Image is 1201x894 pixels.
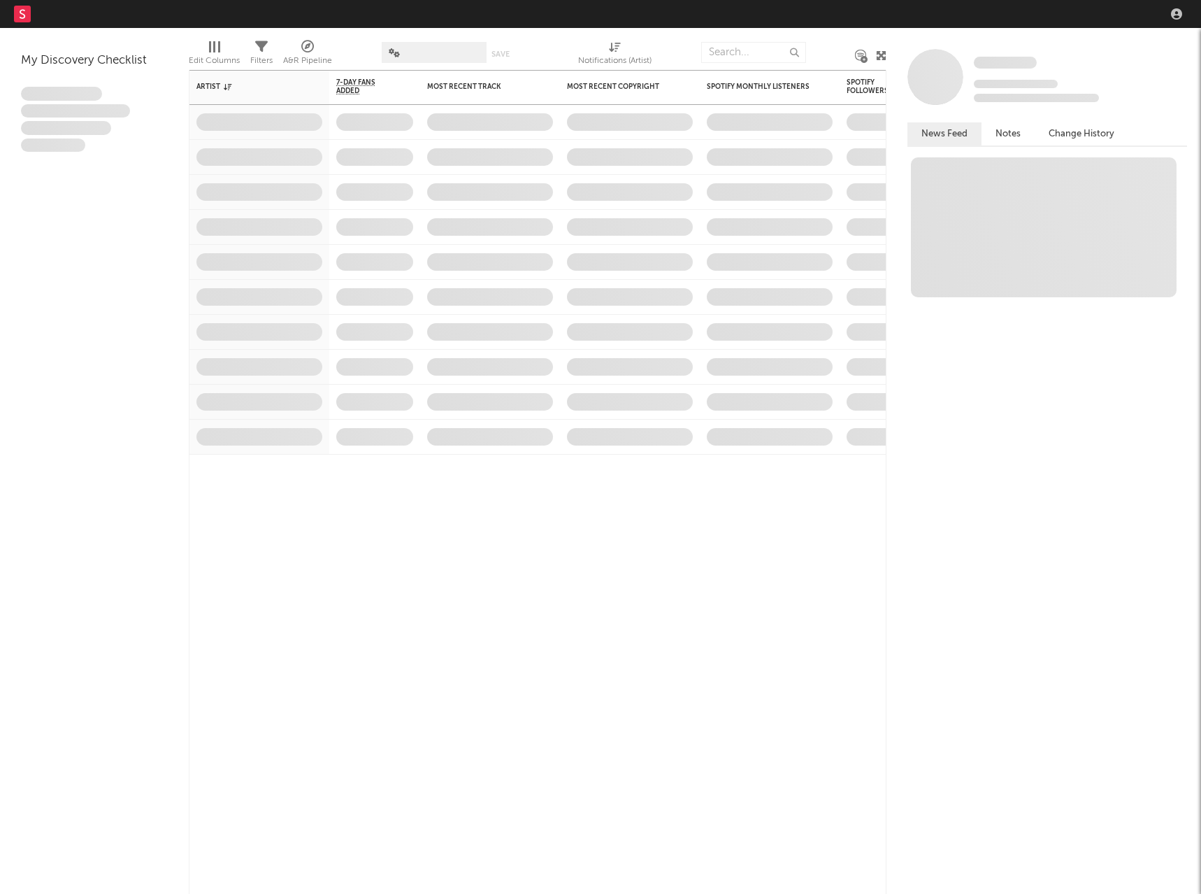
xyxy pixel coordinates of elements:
a: Some Artist [974,56,1037,70]
button: Notes [981,122,1035,146]
div: Edit Columns [189,52,240,69]
button: Change History [1035,122,1128,146]
div: Edit Columns [189,35,240,76]
div: Notifications (Artist) [578,52,652,69]
input: Search... [701,42,806,63]
span: 7-Day Fans Added [336,78,392,95]
div: Spotify Monthly Listeners [707,83,812,91]
div: Notifications (Artist) [578,35,652,76]
div: Filters [250,35,273,76]
span: 0 fans last week [974,94,1099,102]
div: Filters [250,52,273,69]
div: Most Recent Copyright [567,83,672,91]
span: Tracking Since: [DATE] [974,80,1058,88]
div: My Discovery Checklist [21,52,168,69]
button: Save [491,50,510,58]
div: Artist [196,83,301,91]
span: Aliquam viverra [21,139,85,152]
div: Spotify Followers [847,78,896,95]
span: Lorem ipsum dolor [21,87,102,101]
div: A&R Pipeline [283,35,332,76]
div: A&R Pipeline [283,52,332,69]
button: News Feed [907,122,981,146]
span: Praesent ac interdum [21,121,111,135]
span: Some Artist [974,57,1037,69]
span: Integer aliquet in purus et [21,104,130,118]
div: Most Recent Track [427,83,532,91]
